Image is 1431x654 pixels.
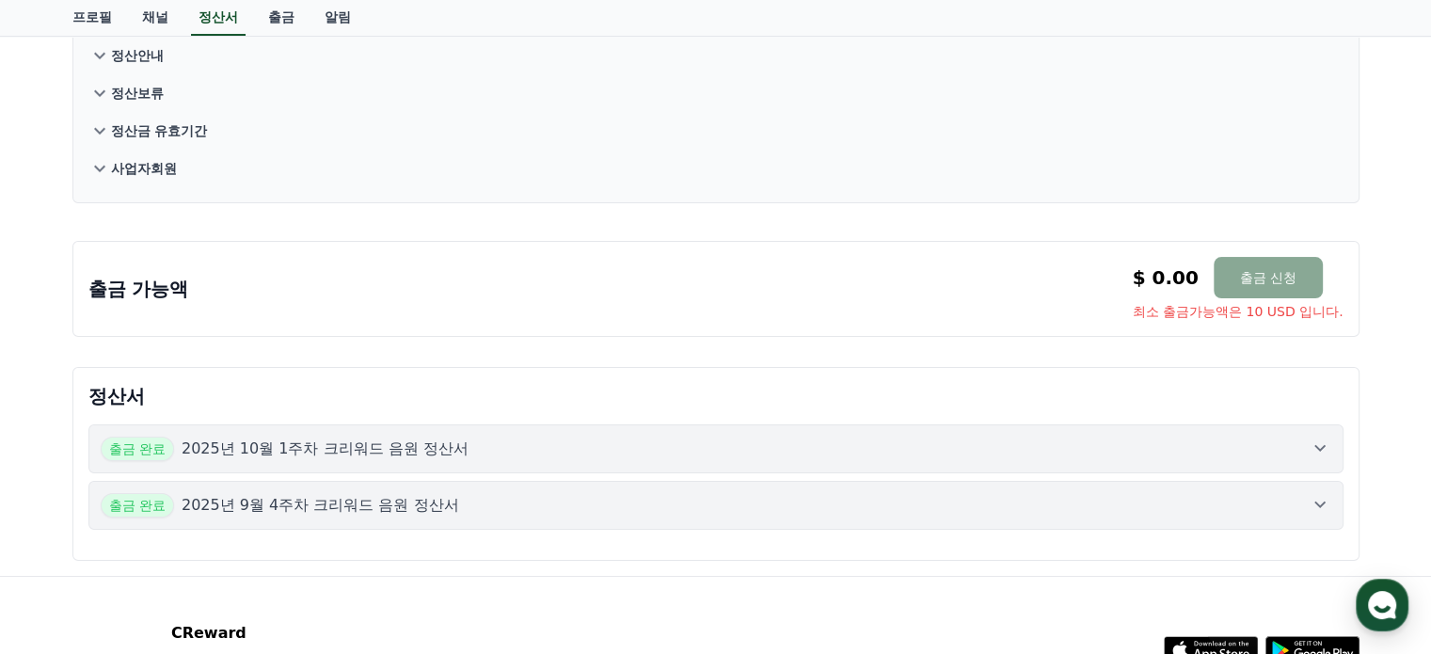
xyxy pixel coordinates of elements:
button: 정산금 유효기간 [88,112,1344,150]
p: 2025년 10월 1주차 크리워드 음원 정산서 [182,438,469,460]
p: 사업자회원 [111,159,177,178]
span: 홈 [59,526,71,541]
a: 대화 [124,498,243,545]
button: 출금 신청 [1214,257,1323,298]
p: 2025년 9월 4주차 크리워드 음원 정산서 [182,494,459,517]
button: 정산안내 [88,37,1344,74]
span: 대화 [172,527,195,542]
button: 출금 완료 2025년 10월 1주차 크리워드 음원 정산서 [88,424,1344,473]
button: 정산보류 [88,74,1344,112]
p: CReward [171,622,401,645]
p: 정산보류 [111,84,164,103]
span: 출금 완료 [101,437,174,461]
span: 설정 [291,526,313,541]
a: 설정 [243,498,361,545]
p: 정산금 유효기간 [111,121,208,140]
p: $ 0.00 [1133,264,1199,291]
span: 출금 완료 [101,493,174,518]
p: 출금 가능액 [88,276,189,302]
p: 정산안내 [111,46,164,65]
button: 사업자회원 [88,150,1344,187]
p: 정산서 [88,383,1344,409]
span: 최소 출금가능액은 10 USD 입니다. [1133,302,1344,321]
button: 출금 완료 2025년 9월 4주차 크리워드 음원 정산서 [88,481,1344,530]
a: 홈 [6,498,124,545]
